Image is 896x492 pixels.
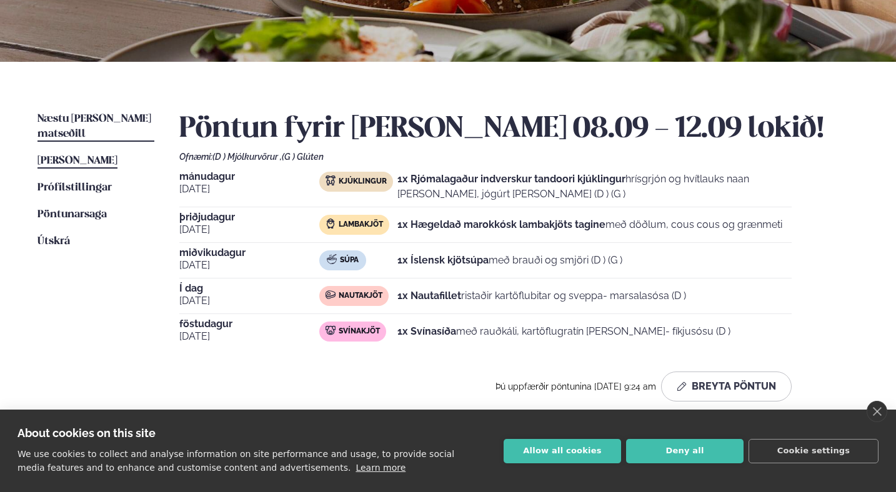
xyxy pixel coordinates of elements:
[326,290,336,300] img: beef.svg
[326,175,336,185] img: chicken.svg
[179,222,319,237] span: [DATE]
[339,220,383,230] span: Lambakjöt
[339,291,382,301] span: Nautakjöt
[504,439,621,463] button: Allow all cookies
[397,219,605,230] strong: 1x Hægeldað marokkósk lambakjöts tagine
[867,401,887,422] a: close
[397,325,456,337] strong: 1x Svínasíða
[495,381,656,391] span: Þú uppfærðir pöntunina [DATE] 9:24 am
[397,254,489,266] strong: 1x Íslensk kjötsúpa
[326,325,336,335] img: pork.svg
[179,152,859,162] div: Ofnæmi:
[179,172,319,182] span: mánudagur
[37,180,112,195] a: Prófílstillingar
[339,177,387,187] span: Kjúklingur
[179,112,859,147] h2: Pöntun fyrir [PERSON_NAME] 08.09 - 12.09 lokið!
[37,154,117,169] a: [PERSON_NAME]
[356,463,406,473] a: Learn more
[397,173,625,185] strong: 1x Rjómalagaður indverskur tandoori kjúklingur
[37,112,154,142] a: Næstu [PERSON_NAME] matseðill
[327,254,337,264] img: soup.svg
[179,248,319,258] span: miðvikudagur
[37,182,112,193] span: Prófílstillingar
[37,207,107,222] a: Pöntunarsaga
[340,255,359,265] span: Súpa
[179,182,319,197] span: [DATE]
[326,219,336,229] img: Lamb.svg
[179,212,319,222] span: þriðjudagur
[37,234,70,249] a: Útskrá
[397,172,792,202] p: hrísgrjón og hvítlauks naan [PERSON_NAME], jógúrt [PERSON_NAME] (D ) (G )
[397,217,782,232] p: með döðlum, cous cous og grænmeti
[17,426,156,440] strong: About cookies on this site
[661,371,792,401] button: Breyta Pöntun
[212,152,282,162] span: (D ) Mjólkurvörur ,
[397,253,622,268] p: með brauði og smjöri (D ) (G )
[37,155,117,166] span: [PERSON_NAME]
[179,319,319,329] span: föstudagur
[37,236,70,247] span: Útskrá
[179,258,319,273] span: [DATE]
[397,290,461,302] strong: 1x Nautafillet
[179,293,319,308] span: [DATE]
[179,329,319,344] span: [DATE]
[282,152,324,162] span: (G ) Glúten
[179,283,319,293] span: Í dag
[626,439,744,463] button: Deny all
[17,449,454,473] p: We use cookies to collect and analyse information on site performance and usage, to provide socia...
[749,439,879,463] button: Cookie settings
[37,114,151,139] span: Næstu [PERSON_NAME] matseðill
[397,324,730,339] p: með rauðkáli, kartöflugratín [PERSON_NAME]- fíkjusósu (D )
[397,288,686,303] p: ristaðir kartöflubitar og sveppa- marsalasósa (D )
[339,327,380,337] span: Svínakjöt
[37,209,107,220] span: Pöntunarsaga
